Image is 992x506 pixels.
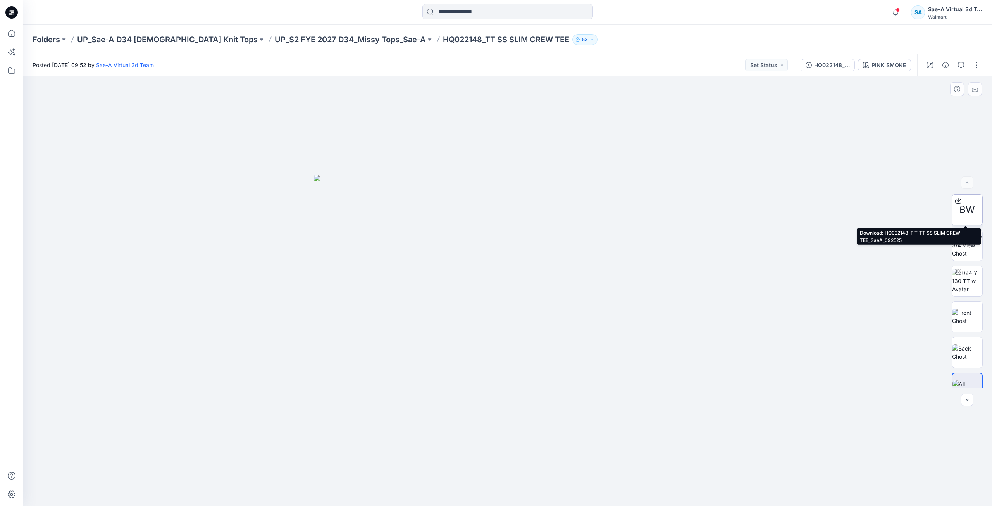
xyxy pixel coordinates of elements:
[572,34,598,45] button: 53
[871,61,906,69] div: PINK SMOKE
[952,233,982,257] img: Colorway 3/4 View Ghost
[582,35,588,44] p: 53
[96,62,154,68] a: Sae-A Virtual 3d Team
[939,59,952,71] button: Details
[858,59,911,71] button: PINK SMOKE
[928,14,982,20] div: Walmart
[911,5,925,19] div: SA
[801,59,855,71] button: HQ022148_FULL COLORS
[77,34,258,45] a: UP_Sae-A D34 [DEMOGRAPHIC_DATA] Knit Tops
[33,34,60,45] a: Folders
[959,203,975,217] span: BW
[33,61,154,69] span: Posted [DATE] 09:52 by
[952,380,982,396] img: All colorways
[952,344,982,361] img: Back Ghost
[275,34,426,45] a: UP_S2 FYE 2027 D34_Missy Tops_Sae-A
[814,61,850,69] div: HQ022148_FULL COLORS
[952,269,982,293] img: 2024 Y 130 TT w Avatar
[443,34,569,45] p: HQ022148_TT SS SLIM CREW TEE
[928,5,982,14] div: Sae-A Virtual 3d Team
[952,309,982,325] img: Front Ghost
